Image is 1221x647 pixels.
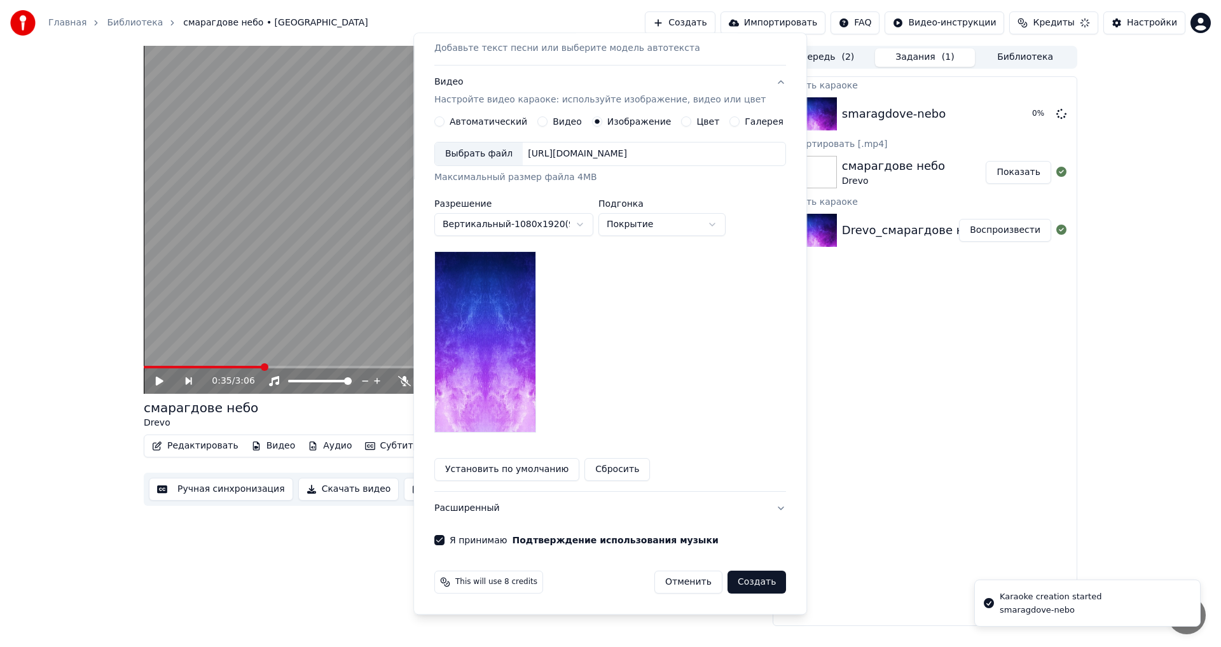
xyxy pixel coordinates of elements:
p: Настройте видео караоке: используйте изображение, видео или цвет [434,94,766,107]
button: Создать [728,571,786,594]
div: ВидеоНастройте видео караоке: используйте изображение, видео или цвет [434,117,786,491]
button: Расширенный [434,492,786,525]
label: Галерея [745,118,784,127]
label: Разрешение [434,200,593,209]
div: Видео [434,76,766,107]
button: Отменить [654,571,722,594]
button: Установить по умолчанию [434,458,579,481]
span: This will use 8 credits [455,577,537,587]
label: Подгонка [598,200,726,209]
label: Изображение [607,118,672,127]
label: Цвет [697,118,720,127]
p: Добавьте текст песни или выберите модель автотекста [434,43,700,55]
button: ВидеоНастройте видео караоке: используйте изображение, видео или цвет [434,66,786,117]
button: Сбросить [585,458,651,481]
div: [URL][DOMAIN_NAME] [523,148,632,161]
button: Я принимаю [513,536,719,545]
label: Видео [553,118,582,127]
button: Текст песниДобавьте текст песни или выберите модель автотекста [434,15,786,66]
div: Текст песни [434,25,492,38]
div: Выбрать файл [435,143,523,166]
label: Автоматический [450,118,527,127]
div: Максимальный размер файла 4MB [434,172,786,184]
label: Я принимаю [450,536,719,545]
